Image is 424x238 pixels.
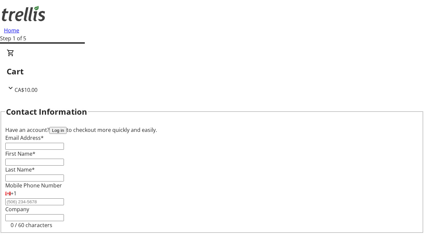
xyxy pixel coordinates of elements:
tr-character-limit: 0 / 60 characters [11,221,52,229]
div: CartCA$10.00 [7,49,417,94]
span: CA$10.00 [15,86,37,94]
label: Last Name* [5,166,35,173]
label: First Name* [5,150,35,157]
h2: Contact Information [6,106,87,118]
label: Company [5,206,29,213]
div: Have an account? to checkout more quickly and easily. [5,126,419,134]
button: Log in [49,127,67,134]
input: (506) 234-5678 [5,198,64,205]
label: Mobile Phone Number [5,182,62,189]
label: Email Address* [5,134,44,141]
h2: Cart [7,65,417,77]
